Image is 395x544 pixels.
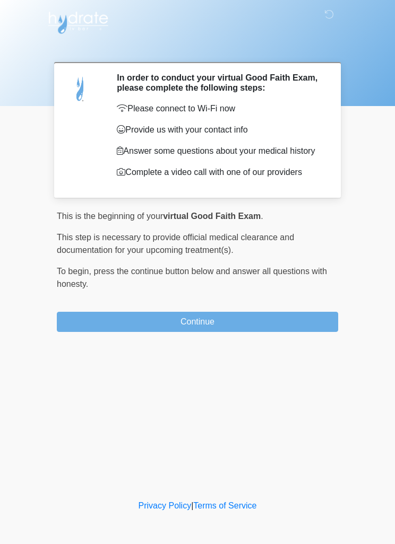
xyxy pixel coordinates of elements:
span: To begin, [57,267,93,276]
img: Agent Avatar [65,73,97,104]
h2: In order to conduct your virtual Good Faith Exam, please complete the following steps: [117,73,322,93]
span: . [261,212,263,221]
button: Continue [57,312,338,332]
span: press the continue button below and answer all questions with honesty. [57,267,327,288]
a: | [191,501,193,510]
p: Please connect to Wi-Fi now [117,102,322,115]
span: This is the beginning of your [57,212,163,221]
img: Hydrate IV Bar - Scottsdale Logo [46,8,110,34]
span: This step is necessary to provide official medical clearance and documentation for your upcoming ... [57,233,294,255]
p: Provide us with your contact info [117,124,322,136]
p: Answer some questions about your medical history [117,145,322,157]
strong: virtual Good Faith Exam [163,212,261,221]
h1: ‎ ‎ ‎ [49,38,346,58]
a: Terms of Service [193,501,256,510]
p: Complete a video call with one of our providers [117,166,322,179]
a: Privacy Policy [139,501,192,510]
